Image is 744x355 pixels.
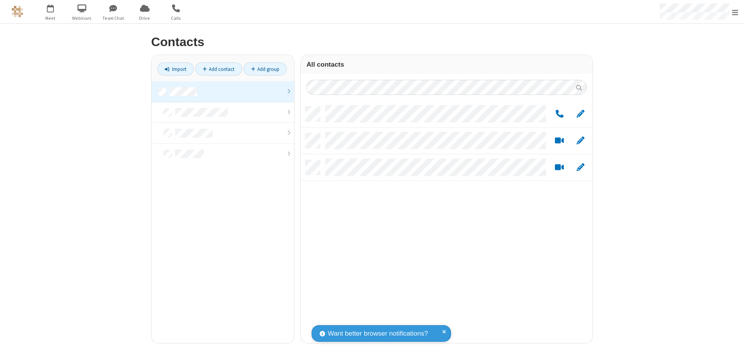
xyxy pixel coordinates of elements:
[552,109,567,119] button: Call by phone
[307,61,587,68] h3: All contacts
[157,62,194,76] a: Import
[301,101,592,343] div: grid
[243,62,287,76] a: Add group
[12,6,23,17] img: QA Selenium DO NOT DELETE OR CHANGE
[36,15,65,22] span: Meet
[195,62,242,76] a: Add contact
[151,35,593,49] h2: Contacts
[162,15,191,22] span: Calls
[130,15,159,22] span: Drive
[573,136,588,146] button: Edit
[573,163,588,172] button: Edit
[99,15,128,22] span: Team Chat
[552,163,567,172] button: Start a video meeting
[67,15,96,22] span: Webinars
[552,136,567,146] button: Start a video meeting
[573,109,588,119] button: Edit
[328,329,428,339] span: Want better browser notifications?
